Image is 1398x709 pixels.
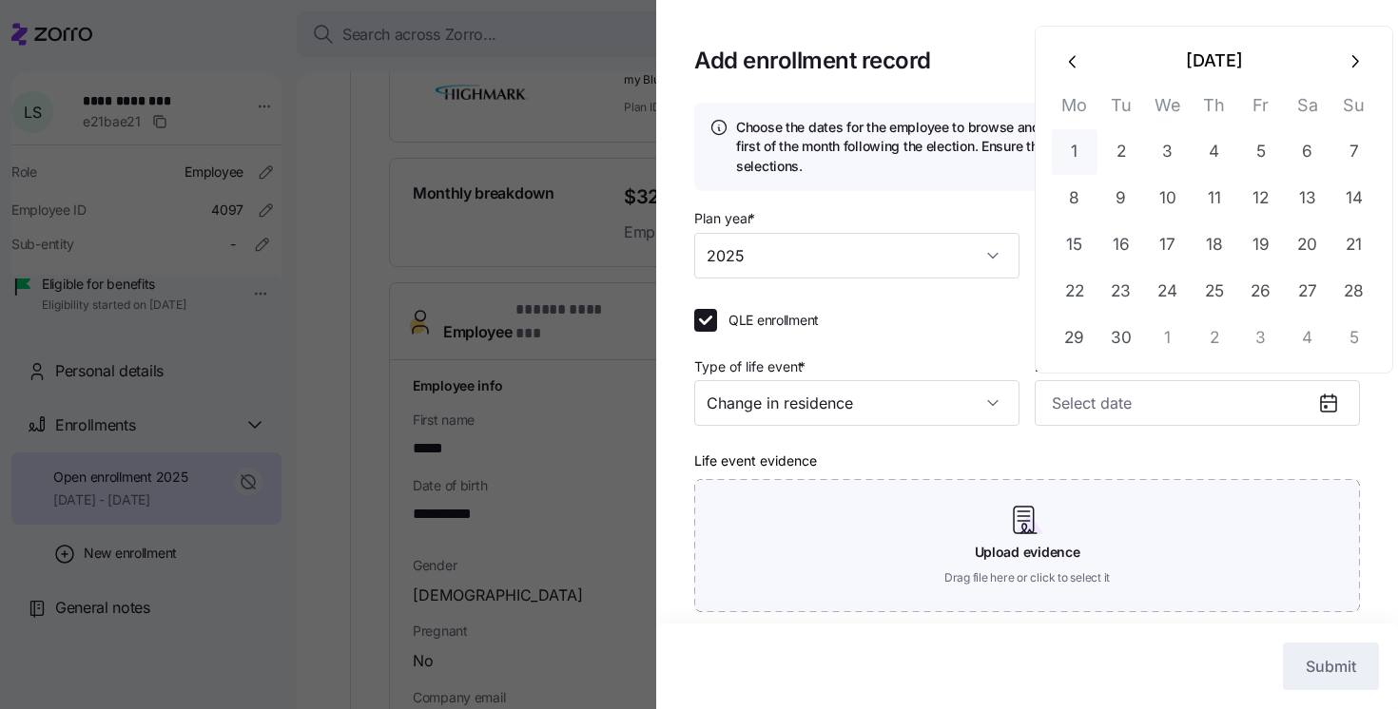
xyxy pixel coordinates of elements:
[1285,222,1330,268] button: 20 September 2025
[1285,176,1330,221] button: 13 September 2025
[1052,316,1097,361] button: 29 September 2025
[728,311,819,330] span: QLE enrollment
[694,450,817,471] label: Life event evidence
[694,380,1019,426] input: Select life event
[1191,91,1237,128] th: Th
[1192,269,1237,315] button: 25 September 2025
[1052,269,1097,315] button: 22 September 2025
[1145,269,1191,315] button: 24 September 2025
[1098,269,1144,315] button: 23 September 2025
[1052,129,1097,175] button: 1 September 2025
[1331,269,1377,315] button: 28 September 2025
[1238,222,1284,268] button: 19 September 2025
[1097,91,1144,128] th: Tu
[1283,642,1379,690] button: Submit
[1331,222,1377,268] button: 21 September 2025
[1238,316,1284,361] button: 3 October 2025
[1098,129,1144,175] button: 2 September 2025
[1145,316,1191,361] button: 1 October 2025
[1331,316,1377,361] button: 5 October 2025
[736,118,1345,176] h4: Choose the dates for the employee to browse and elect plans. Coverage generally starts on the fir...
[1331,129,1377,175] button: 7 September 2025
[1098,222,1144,268] button: 16 September 2025
[1192,129,1237,175] button: 4 September 2025
[1035,380,1360,426] input: Select date
[1098,176,1144,221] button: 9 September 2025
[1145,129,1191,175] button: 3 September 2025
[1052,176,1097,221] button: 8 September 2025
[1238,176,1284,221] button: 12 September 2025
[1144,91,1191,128] th: We
[1238,269,1284,315] button: 26 September 2025
[1285,129,1330,175] button: 6 September 2025
[694,208,759,229] label: Plan year
[1192,316,1237,361] button: 2 October 2025
[1052,222,1097,268] button: 15 September 2025
[1331,176,1377,221] button: 14 September 2025
[1306,655,1356,678] span: Submit
[1192,176,1237,221] button: 11 September 2025
[1051,91,1097,128] th: Mo
[1330,91,1377,128] th: Su
[1097,38,1331,84] button: [DATE]
[1285,269,1330,315] button: 27 September 2025
[1098,316,1144,361] button: 30 September 2025
[1192,222,1237,268] button: 18 September 2025
[1284,91,1330,128] th: Sa
[1145,176,1191,221] button: 10 September 2025
[1237,91,1284,128] th: Fr
[694,356,809,377] label: Type of life event
[1238,129,1284,175] button: 5 September 2025
[1285,316,1330,361] button: 4 October 2025
[1145,222,1191,268] button: 17 September 2025
[694,46,1299,75] h1: Add enrollment record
